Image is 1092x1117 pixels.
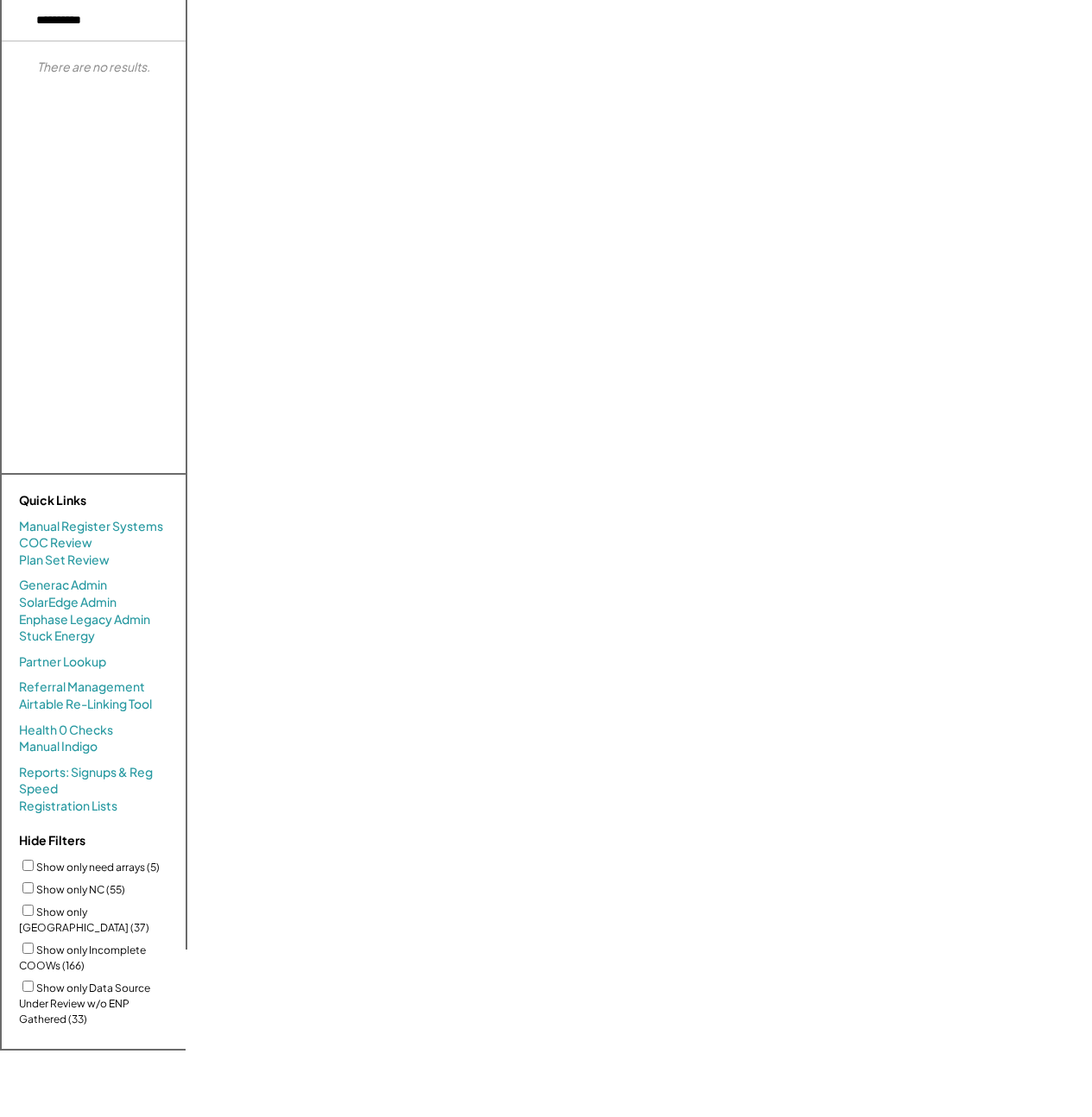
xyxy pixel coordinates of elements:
[19,722,113,739] a: Health 0 Checks
[19,943,146,972] label: Show only Incomplete COOWs (166)
[19,492,192,509] div: Quick Links
[19,518,163,535] a: Manual Register Systems
[19,577,107,594] a: Generac Admin
[19,981,150,1025] label: Show only Data Source Under Review w/o ENP Gathered (33)
[19,764,168,798] a: Reports: Signups & Reg Speed
[37,59,150,76] div: There are no results.
[19,906,149,934] label: Show only [GEOGRAPHIC_DATA] (37)
[19,678,145,696] a: Referral Management
[19,738,98,755] a: Manual Indigo
[19,611,150,628] a: Enphase Legacy Admin
[36,883,125,896] label: Show only NC (55)
[19,832,85,848] strong: Hide Filters
[19,594,117,611] a: SolarEdge Admin
[19,628,95,645] a: Stuck Energy
[19,696,152,713] a: Airtable Re-Linking Tool
[19,653,106,671] a: Partner Lookup
[19,552,110,569] a: Plan Set Review
[36,861,160,874] label: Show only need arrays (5)
[19,798,117,815] a: Registration Lists
[19,534,92,552] a: COC Review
